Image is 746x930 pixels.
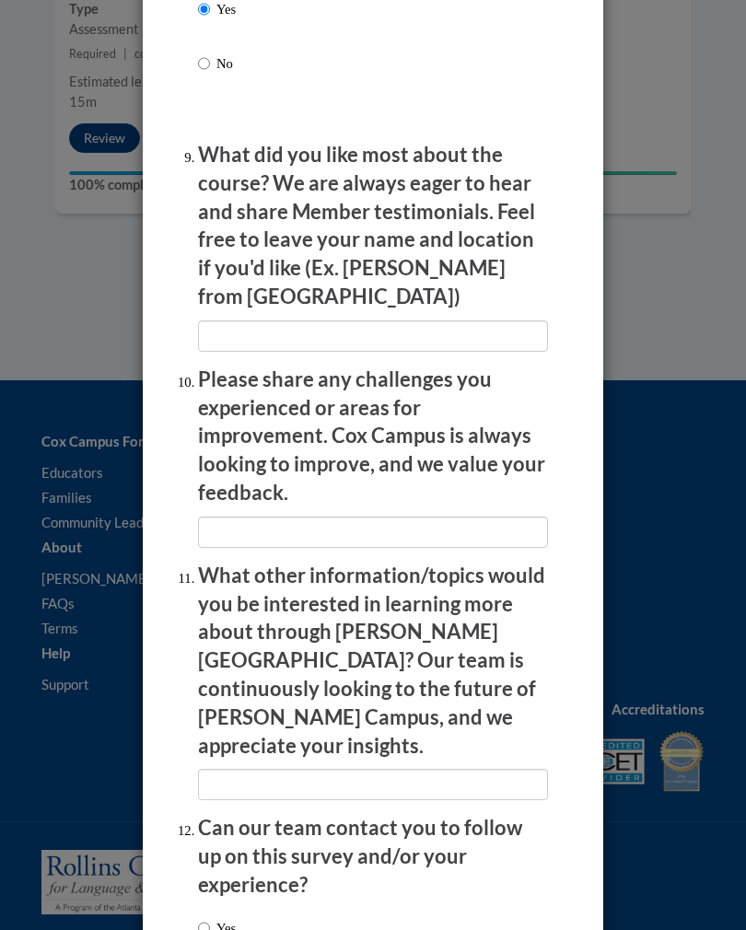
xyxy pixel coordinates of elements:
p: Please share any challenges you experienced or areas for improvement. Cox Campus is always lookin... [198,366,548,507]
p: No [216,53,236,74]
p: What did you like most about the course? We are always eager to hear and share Member testimonial... [198,141,548,311]
p: What other information/topics would you be interested in learning more about through [PERSON_NAME... [198,562,548,761]
input: No [198,53,210,74]
p: Can our team contact you to follow up on this survey and/or your experience? [198,814,548,899]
